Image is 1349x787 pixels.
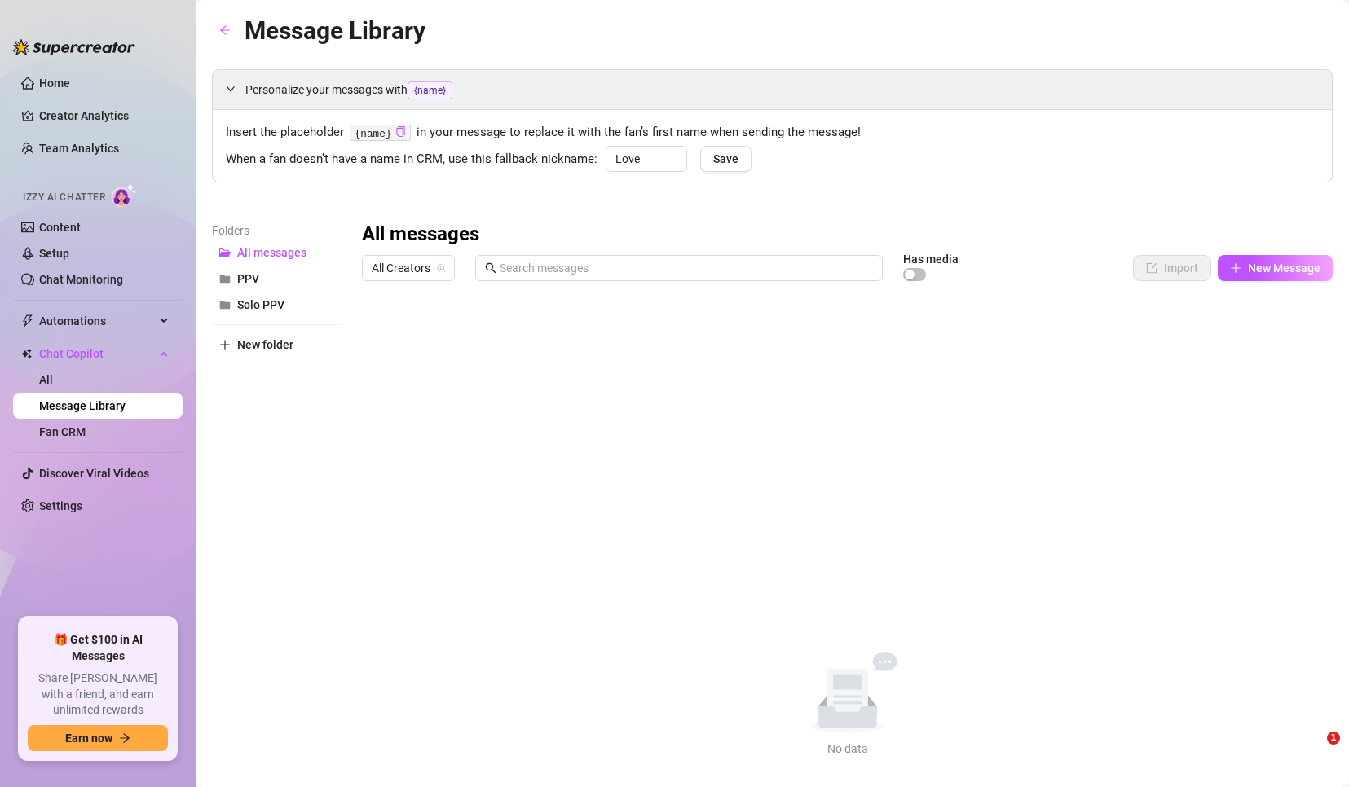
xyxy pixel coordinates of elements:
[395,126,406,137] span: copy
[700,146,752,172] button: Save
[219,299,231,310] span: folder
[219,273,231,284] span: folder
[39,247,69,260] a: Setup
[773,740,923,758] div: No data
[65,732,112,745] span: Earn now
[39,77,70,90] a: Home
[500,259,873,277] input: Search messages
[237,272,259,285] span: PPV
[39,308,155,334] span: Automations
[119,732,130,744] span: arrow-right
[226,84,236,94] span: expanded
[219,24,231,36] span: arrow-left
[39,103,170,129] a: Creator Analytics
[245,11,425,50] article: Message Library
[212,332,342,358] button: New folder
[212,266,342,292] button: PPV
[237,298,284,311] span: Solo PPV
[237,338,293,351] span: New folder
[39,467,149,480] a: Discover Viral Videos
[219,247,231,258] span: folder-open
[28,670,168,719] span: Share [PERSON_NAME] with a friend, and earn unlimited rewards
[1248,262,1320,275] span: New Message
[39,425,86,438] a: Fan CRM
[485,262,496,274] span: search
[39,341,155,367] span: Chat Copilot
[21,314,34,328] span: thunderbolt
[219,339,231,350] span: plus
[212,240,342,266] button: All messages
[112,183,137,207] img: AI Chatter
[436,263,446,273] span: team
[372,256,445,280] span: All Creators
[212,292,342,318] button: Solo PPV
[39,221,81,234] a: Content
[1327,732,1340,745] span: 1
[39,373,53,386] a: All
[226,150,597,169] span: When a fan doesn’t have a name in CRM, use this fallback nickname:
[1230,262,1241,274] span: plus
[213,70,1332,109] div: Personalize your messages with{name}
[21,348,32,359] img: Chat Copilot
[350,125,411,142] code: {name}
[28,632,168,664] span: 🎁 Get $100 in AI Messages
[23,190,105,205] span: Izzy AI Chatter
[903,254,959,264] article: Has media
[1294,732,1333,771] iframe: Intercom live chat
[226,123,1319,143] span: Insert the placeholder in your message to replace it with the fan’s first name when sending the m...
[245,81,1319,99] span: Personalize your messages with
[39,399,126,412] a: Message Library
[13,39,135,55] img: logo-BBDzfeDw.svg
[362,222,479,248] h3: All messages
[39,273,123,286] a: Chat Monitoring
[713,152,738,165] span: Save
[237,246,306,259] span: All messages
[408,81,452,99] span: {name}
[39,142,119,155] a: Team Analytics
[28,725,168,751] button: Earn nowarrow-right
[1133,255,1211,281] button: Import
[212,222,342,240] article: Folders
[395,126,406,138] button: Click to Copy
[39,499,82,512] a: Settings
[1218,255,1333,281] button: New Message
